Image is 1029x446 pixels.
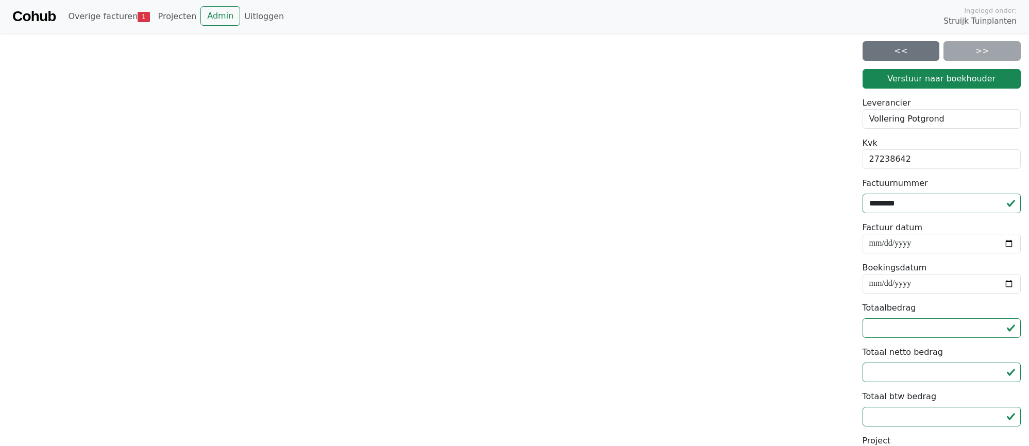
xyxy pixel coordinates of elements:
[863,346,943,358] label: Totaal netto bedrag
[863,262,927,274] label: Boekingsdatum
[138,12,149,22] span: 1
[154,6,201,27] a: Projecten
[863,390,937,403] label: Totaal btw bedrag
[863,302,916,314] label: Totaalbedrag
[240,6,288,27] a: Uitloggen
[863,177,928,190] label: Factuurnummer
[200,6,240,26] a: Admin
[863,41,940,61] a: <<
[863,137,878,149] label: Kvk
[863,97,911,109] label: Leverancier
[64,6,154,27] a: Overige facturen1
[943,15,1017,27] span: Struijk Tuinplanten
[863,221,923,234] label: Factuur datum
[863,69,1021,89] button: Verstuur naar boekhouder
[863,109,1021,129] div: Vollering Potgrond
[12,4,56,29] a: Cohub
[964,6,1017,15] span: Ingelogd onder:
[863,149,1021,169] div: 27238642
